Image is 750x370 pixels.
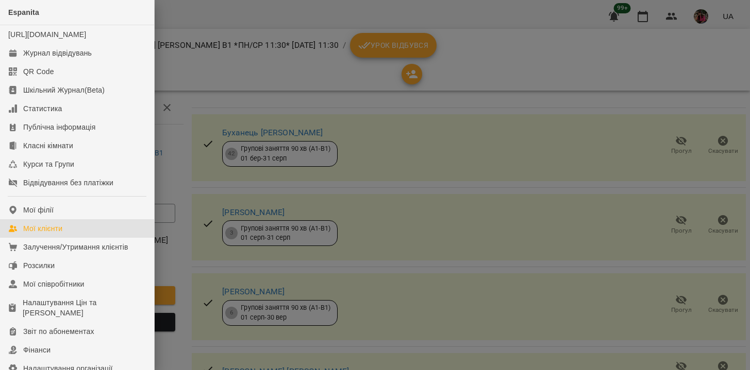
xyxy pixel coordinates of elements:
[23,66,54,77] div: QR Code
[23,297,146,318] div: Налаштування Цін та [PERSON_NAME]
[8,8,39,16] span: Espanita
[23,48,92,58] div: Журнал відвідувань
[23,85,105,95] div: Шкільний Журнал(Beta)
[23,260,55,271] div: Розсилки
[23,103,62,114] div: Статистика
[23,122,95,132] div: Публічна інформація
[23,326,94,337] div: Звіт по абонементах
[23,205,54,215] div: Мої філії
[23,159,74,169] div: Курси та Групи
[23,223,62,234] div: Мої клієнти
[23,345,51,355] div: Фінанси
[23,140,73,151] div: Класні кімнати
[23,279,85,289] div: Мої співробітники
[23,242,128,252] div: Залучення/Утримання клієнтів
[8,30,86,39] a: [URL][DOMAIN_NAME]
[23,178,113,188] div: Відвідування без платіжки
